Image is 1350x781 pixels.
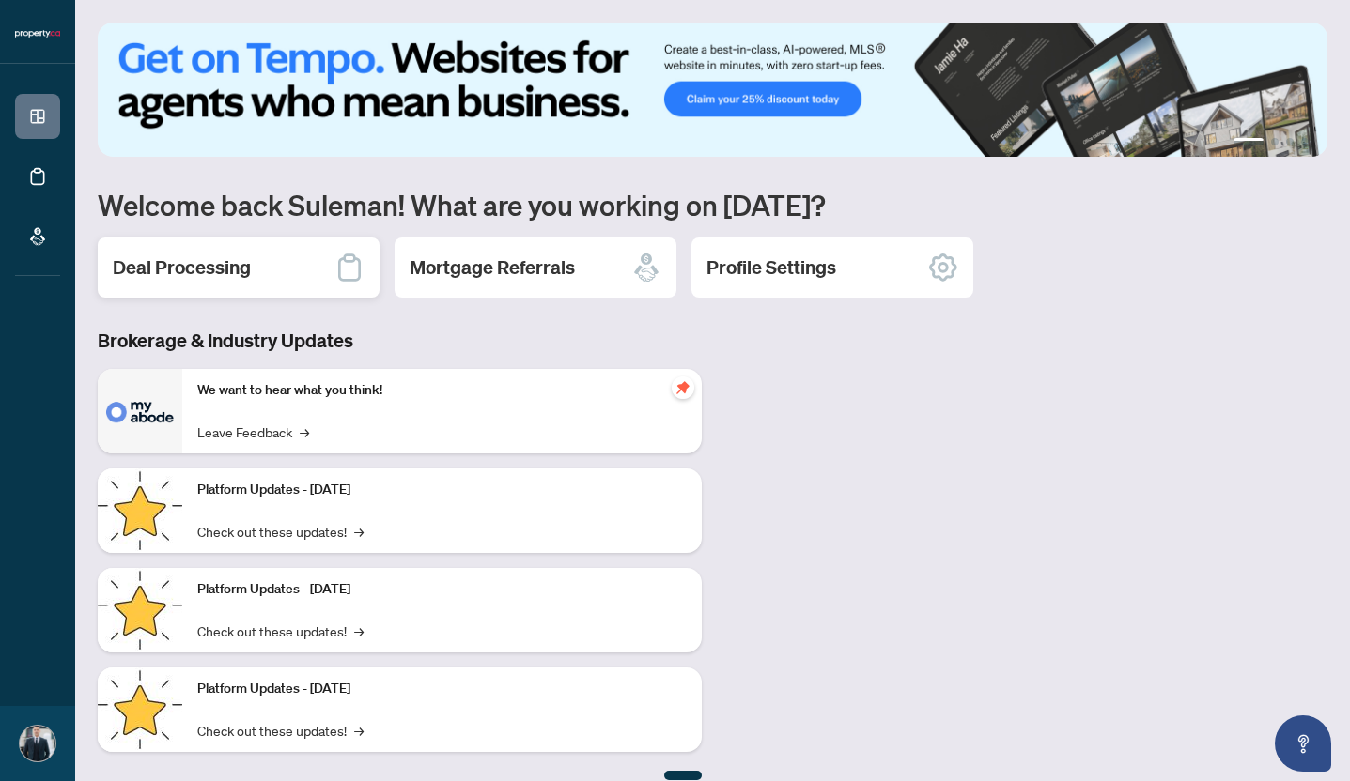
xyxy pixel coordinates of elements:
h2: Mortgage Referrals [410,254,575,281]
p: We want to hear what you think! [197,380,687,401]
img: Platform Updates - June 23, 2025 [98,667,182,752]
button: 1 [1234,138,1264,145]
span: → [300,421,309,442]
span: → [354,720,364,741]
span: pushpin [672,376,694,399]
button: 3 [1286,138,1294,145]
img: Platform Updates - July 21, 2025 [98,468,182,553]
img: Slide 0 [98,23,1327,157]
button: 2 [1271,138,1279,145]
a: Check out these updates!→ [197,720,364,741]
h2: Deal Processing [113,254,251,281]
p: Platform Updates - [DATE] [197,679,687,699]
button: 4 [1301,138,1309,145]
span: → [354,521,364,542]
img: We want to hear what you think! [98,369,182,453]
a: Check out these updates!→ [197,620,364,641]
a: Leave Feedback→ [197,421,309,442]
h3: Brokerage & Industry Updates [98,328,702,354]
h2: Profile Settings [706,254,836,281]
a: Check out these updates!→ [197,521,364,542]
p: Platform Updates - [DATE] [197,579,687,600]
img: Platform Updates - July 8, 2025 [98,568,182,652]
p: Platform Updates - [DATE] [197,480,687,500]
button: Open asap [1275,715,1331,772]
h1: Welcome back Suleman! What are you working on [DATE]? [98,187,1327,222]
img: logo [15,28,60,39]
span: → [354,620,364,641]
img: Profile Icon [20,726,55,761]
